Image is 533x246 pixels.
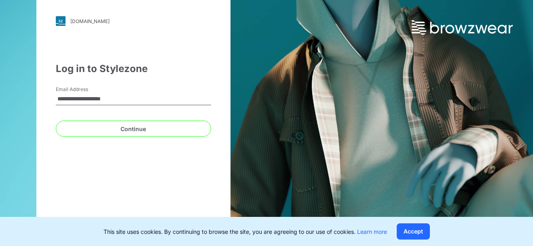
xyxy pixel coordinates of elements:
label: Email Address [56,86,112,93]
img: svg+xml;base64,PHN2ZyB3aWR0aD0iMjgiIGhlaWdodD0iMjgiIHZpZXdCb3g9IjAgMCAyOCAyOCIgZmlsbD0ibm9uZSIgeG... [56,16,66,26]
p: This site uses cookies. By continuing to browse the site, you are agreeing to our use of cookies. [104,227,387,236]
div: Log in to Stylezone [56,61,211,76]
div: [DOMAIN_NAME] [70,18,110,24]
img: browzwear-logo.73288ffb.svg [412,20,513,35]
button: Continue [56,121,211,137]
a: Learn more [357,228,387,235]
button: Accept [397,223,430,240]
a: [DOMAIN_NAME] [56,16,211,26]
